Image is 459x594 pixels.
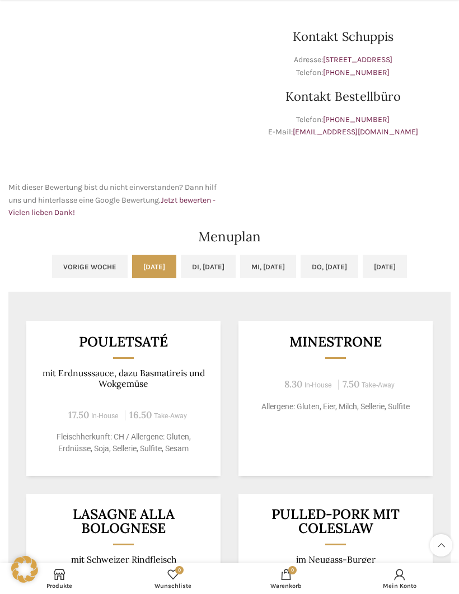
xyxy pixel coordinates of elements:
a: 0 Warenkorb [230,566,343,591]
h2: Menuplan [8,230,451,244]
span: 7.50 [343,378,359,390]
a: Do, [DATE] [301,255,358,278]
span: 0 [175,566,184,574]
p: Adresse: Telefon: [235,54,451,79]
span: 16.50 [129,409,152,421]
iframe: schwyter schuppis [8,2,224,170]
h3: LASAGNE ALLA BOLOGNESE [40,507,207,535]
a: Di, [DATE] [181,255,236,278]
a: Produkte [3,566,116,591]
h3: Minestrone [252,335,419,349]
h3: Kontakt Schuppis [235,30,451,43]
span: 17.50 [68,409,89,421]
p: mit Erdnusssauce, dazu Basmatireis und Wokgemüse [40,368,207,390]
span: Produkte [8,582,111,590]
span: 8.30 [284,378,302,390]
span: In-House [91,412,119,420]
h3: Kontakt Bestellbüro [235,90,451,102]
a: [DATE] [132,255,176,278]
a: Mi, [DATE] [240,255,296,278]
a: Scroll to top button [430,534,452,556]
span: Take-Away [154,412,187,420]
p: im Neugass-Burger [252,554,419,565]
p: Mit dieser Bewertung bist du nicht einverstanden? Dann hilf uns und hinterlasse eine Google Bewer... [8,181,224,219]
a: Mein Konto [343,566,457,591]
a: [STREET_ADDRESS] [323,55,392,64]
p: Fleischherkunft: CH / Allergene: Gluten, Erdnüsse, Soja, Sellerie, Sulfite, Sesam [40,431,207,455]
h3: Pouletsaté [40,335,207,349]
a: [PHONE_NUMBER] [323,115,390,124]
a: [PHONE_NUMBER] [323,68,390,77]
span: Mein Konto [349,582,451,590]
a: Jetzt bewerten - Vielen lieben Dank! [8,195,216,217]
div: My cart [230,566,343,591]
span: Warenkorb [235,582,338,590]
a: [DATE] [363,255,407,278]
p: Telefon: E-Mail: [235,114,451,139]
span: Take-Away [362,381,395,389]
span: 0 [288,566,297,574]
p: Allergene: Gluten, Eier, Milch, Sellerie, Sulfite [252,401,419,413]
p: mit Schweizer Rindfleisch [40,554,207,565]
span: Wunschliste [122,582,224,590]
a: 0 Wunschliste [116,566,230,591]
h3: Pulled-Pork mit Coleslaw [252,507,419,535]
a: [EMAIL_ADDRESS][DOMAIN_NAME] [293,127,418,137]
span: In-House [305,381,332,389]
div: Meine Wunschliste [116,566,230,591]
a: Vorige Woche [52,255,128,278]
